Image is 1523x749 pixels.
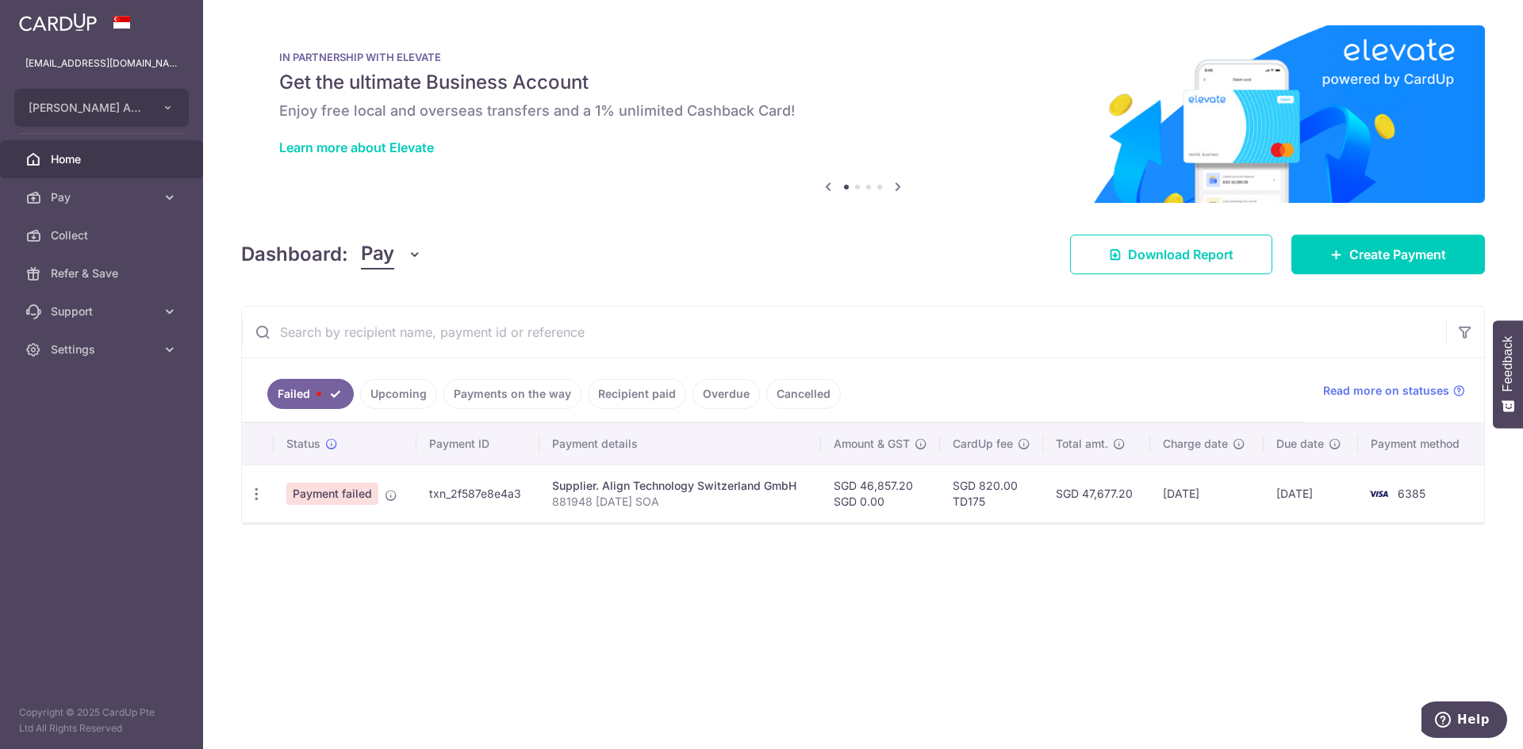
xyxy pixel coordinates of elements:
td: SGD 820.00 TD175 [940,464,1043,522]
a: Learn more about Elevate [279,139,434,155]
span: Status [286,436,320,452]
span: Download Report [1128,245,1233,264]
span: CardUp fee [953,436,1013,452]
p: 881948 [DATE] SOA [552,494,809,510]
td: SGD 46,857.20 SGD 0.00 [821,464,940,522]
h5: Get the ultimate Business Account [279,70,1447,95]
span: Charge date [1163,436,1228,452]
h4: Dashboard: [241,240,348,269]
th: Payment method [1358,423,1484,464]
span: Amount & GST [834,436,910,452]
span: Pay [51,189,155,205]
span: Pay [361,239,394,269]
span: Feedback [1501,336,1515,392]
span: Collect [51,227,155,243]
a: Overdue [692,379,760,409]
button: [PERSON_NAME] ASSOCIATES PTE LTD [14,89,189,127]
img: Renovation banner [241,25,1485,203]
button: Feedback - Show survey [1493,320,1523,428]
th: Payment details [539,423,822,464]
a: Payments on the way [443,379,581,409]
a: Failed [267,379,354,409]
p: [EMAIL_ADDRESS][DOMAIN_NAME] [25,55,178,71]
img: CardUp [19,13,97,32]
img: Bank Card [1363,484,1394,503]
span: Support [51,304,155,319]
span: Due date [1276,436,1324,452]
span: [PERSON_NAME] ASSOCIATES PTE LTD [29,100,146,116]
h6: Enjoy free local and overseas transfers and a 1% unlimited Cashback Card! [279,101,1447,120]
span: Total amt. [1056,436,1108,452]
th: Payment ID [416,423,539,464]
span: Refer & Save [51,266,155,281]
span: Payment failed [286,483,378,505]
span: Create Payment [1349,245,1446,264]
td: [DATE] [1264,464,1358,522]
iframe: Opens a widget where you can find more information [1421,701,1507,741]
span: 6385 [1398,487,1425,500]
a: Recipient paid [588,379,686,409]
div: Supplier. Align Technology Switzerland GmbH [552,478,809,494]
a: Read more on statuses [1323,383,1465,399]
a: Create Payment [1291,235,1485,274]
td: SGD 47,677.20 [1043,464,1150,522]
span: Home [51,151,155,167]
td: txn_2f587e8e4a3 [416,464,539,522]
a: Cancelled [766,379,841,409]
span: Settings [51,342,155,357]
a: Upcoming [360,379,437,409]
input: Search by recipient name, payment id or reference [242,307,1446,357]
td: [DATE] [1150,464,1263,522]
p: IN PARTNERSHIP WITH ELEVATE [279,51,1447,63]
a: Download Report [1070,235,1272,274]
span: Read more on statuses [1323,383,1449,399]
button: Pay [361,239,422,269]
